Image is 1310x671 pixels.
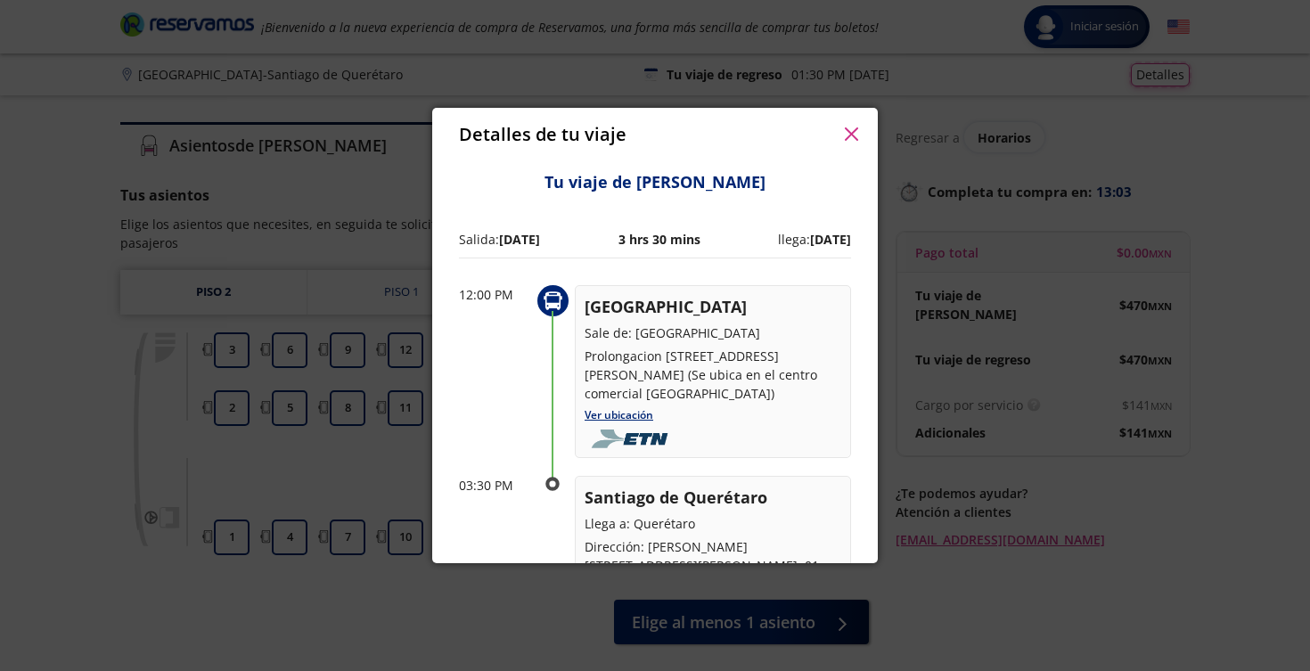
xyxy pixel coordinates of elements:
[585,323,841,342] p: Sale de: [GEOGRAPHIC_DATA]
[585,295,841,319] p: [GEOGRAPHIC_DATA]
[585,486,841,510] p: Santiago de Querétaro
[585,430,680,449] img: foobar2.png
[585,514,841,533] p: Llega a: Querétaro
[459,285,530,304] p: 12:00 PM
[499,231,540,248] b: [DATE]
[778,230,851,249] p: llega:
[585,347,841,403] p: Prolongacion [STREET_ADDRESS][PERSON_NAME] (Se ubica en el centro comercial [GEOGRAPHIC_DATA])
[618,230,700,249] p: 3 hrs 30 mins
[585,407,653,422] a: Ver ubicación
[459,121,626,148] p: Detalles de tu viaje
[585,537,841,612] p: Dirección: [PERSON_NAME][STREET_ADDRESS][PERSON_NAME]: 01 442 229 0187 / 01 442 229 0061 / 01 800...
[810,231,851,248] b: [DATE]
[459,170,851,194] p: Tu viaje de [PERSON_NAME]
[459,476,530,495] p: 03:30 PM
[459,230,540,249] p: Salida:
